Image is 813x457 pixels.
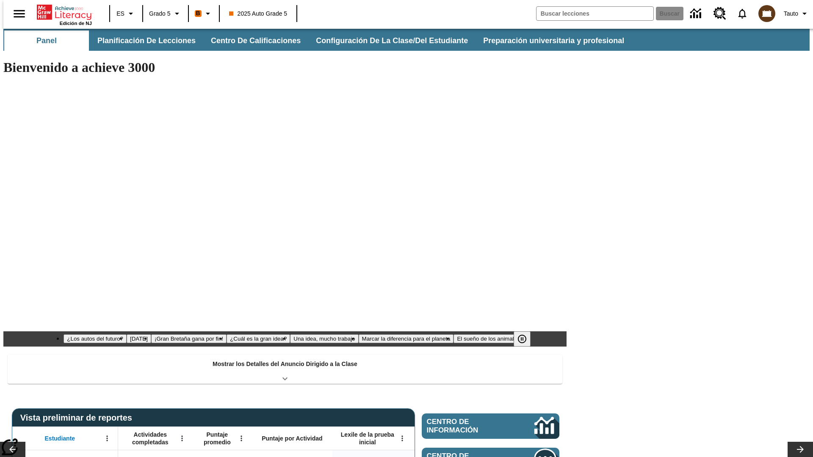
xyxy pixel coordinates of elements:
[422,413,559,439] a: Centro de información
[685,2,708,25] a: Centro de información
[197,431,238,446] span: Puntaje promedio
[396,432,409,445] button: Abrir menú
[37,3,92,26] div: Portada
[780,6,813,21] button: Perfil/Configuración
[536,7,653,20] input: Buscar campo
[122,431,178,446] span: Actividades completadas
[64,334,127,343] button: Diapositiva 1 ¿Los autos del futuro?
[454,334,523,343] button: Diapositiva 7 El sueño de los animales
[708,2,731,25] a: Centro de recursos, Se abrirá en una pestaña nueva.
[758,5,775,22] img: avatar image
[753,3,780,25] button: Escoja un nuevo avatar
[60,21,92,26] span: Edición de NJ
[262,435,322,442] span: Puntaje por Actividad
[116,9,124,18] span: ES
[151,334,227,343] button: Diapositiva 3 ¡Gran Bretaña gana por fin!
[4,30,89,51] button: Panel
[91,30,202,51] button: Planificación de lecciones
[476,30,631,51] button: Preparación universitaria y profesional
[20,413,136,423] span: Vista preliminar de reportes
[514,331,539,347] div: Pausar
[7,1,32,26] button: Abrir el menú lateral
[290,334,358,343] button: Diapositiva 5 Una idea, mucho trabajo
[45,435,75,442] span: Estudiante
[8,355,562,384] div: Mostrar los Detalles del Anuncio Dirigido a la Clase
[427,418,506,435] span: Centro de información
[3,60,567,75] h1: Bienvenido a achieve 3000
[784,9,798,18] span: Tauto
[235,432,248,445] button: Abrir menú
[229,9,288,18] span: 2025 Auto Grade 5
[113,6,140,21] button: Lenguaje: ES, Selecciona un idioma
[3,30,632,51] div: Subbarra de navegación
[37,4,92,21] a: Portada
[337,431,398,446] span: Lexile de la prueba inicial
[227,334,290,343] button: Diapositiva 4 ¿Cuál es la gran idea?
[101,432,113,445] button: Abrir menú
[149,9,171,18] span: Grado 5
[3,29,810,51] div: Subbarra de navegación
[176,432,188,445] button: Abrir menú
[196,8,200,19] span: B
[213,360,357,369] p: Mostrar los Detalles del Anuncio Dirigido a la Clase
[191,6,216,21] button: Boost El color de la clase es anaranjado. Cambiar el color de la clase.
[309,30,475,51] button: Configuración de la clase/del estudiante
[204,30,307,51] button: Centro de calificaciones
[788,442,813,457] button: Carrusel de lecciones, seguir
[146,6,185,21] button: Grado: Grado 5, Elige un grado
[127,334,151,343] button: Diapositiva 2 Día del Trabajo
[514,331,531,347] button: Pausar
[731,3,753,25] a: Notificaciones
[359,334,454,343] button: Diapositiva 6 Marcar la diferencia para el planeta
